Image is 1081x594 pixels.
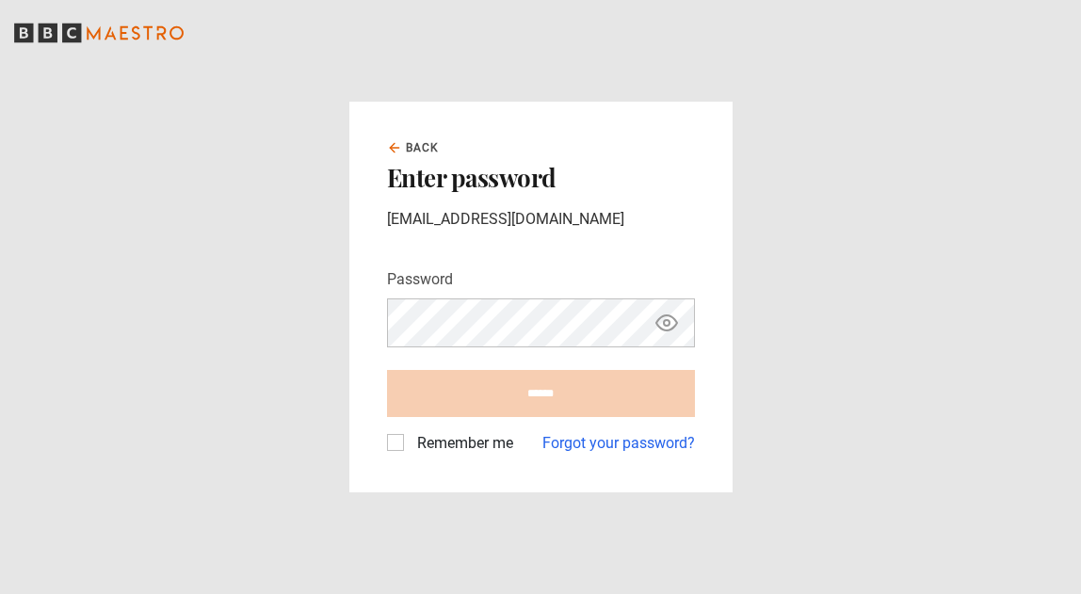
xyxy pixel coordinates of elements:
[406,139,440,156] span: Back
[387,139,440,156] a: Back
[387,268,453,291] label: Password
[410,432,513,455] label: Remember me
[387,208,695,231] p: [EMAIL_ADDRESS][DOMAIN_NAME]
[14,19,184,47] svg: BBC Maestro
[542,432,695,455] a: Forgot your password?
[387,164,695,192] h2: Enter password
[651,307,683,340] button: Show password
